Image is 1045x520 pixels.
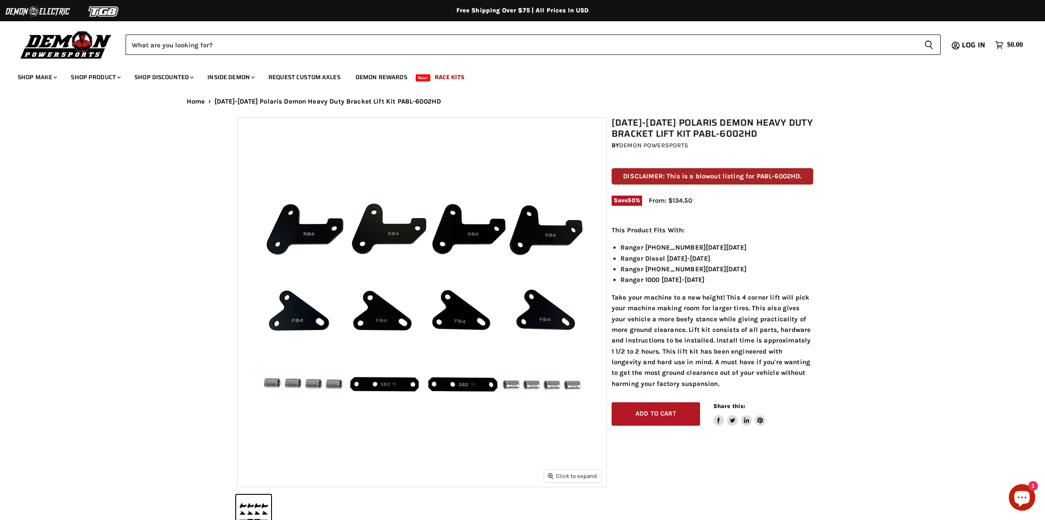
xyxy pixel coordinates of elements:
[11,68,62,86] a: Shop Make
[612,225,813,235] p: This Product Fits With:
[428,68,471,86] a: Race Kits
[713,403,745,409] span: Share this:
[612,117,813,139] h1: [DATE]-[DATE] Polaris Demon Heavy Duty Bracket Lift Kit PABL-6002HD
[962,39,985,50] span: Log in
[612,225,813,389] div: Take your machine to a new height! This 4 corner lift will pick your machine making room for larg...
[349,68,414,86] a: Demon Rewards
[1006,484,1038,513] inbox-online-store-chat: Shopify online store chat
[612,168,813,185] p: DISCLAIMER: This is a blowout listing for PABL-6002HD.
[612,402,700,426] button: Add to cart
[4,3,71,20] img: Demon Electric Logo 2
[620,242,813,253] li: Ranger [PHONE_NUMBER][DATE][DATE]
[237,118,606,487] img: 2013-2019 Polaris Demon Heavy Duty Bracket Lift Kit PABL-6002HD
[649,196,692,204] span: From: $134.50
[917,35,941,55] button: Search
[635,410,676,417] span: Add to cart
[628,197,635,204] span: 50
[201,68,260,86] a: Inside Demon
[619,142,688,149] a: Demon Powersports
[1007,41,1023,49] span: $0.00
[620,274,813,285] li: Ranger 1000 [DATE]-[DATE]
[612,141,813,150] div: by
[991,39,1027,51] a: $0.00
[262,68,347,86] a: Request Custom Axles
[620,264,813,274] li: Ranger [PHONE_NUMBER][DATE][DATE]
[416,74,431,81] span: New!
[214,98,441,105] span: [DATE]-[DATE] Polaris Demon Heavy Duty Bracket Lift Kit PABL-6002HD
[11,65,1021,86] ul: Main menu
[620,253,813,264] li: Ranger Diesel [DATE]-[DATE]
[126,35,917,55] input: Search
[126,35,941,55] form: Product
[169,98,877,105] nav: Breadcrumbs
[544,470,601,482] button: Click to expand
[548,473,597,479] span: Click to expand
[713,402,766,426] aside: Share this:
[958,41,991,49] a: Log in
[64,68,126,86] a: Shop Product
[612,196,642,205] span: Save %
[187,98,205,105] a: Home
[71,3,137,20] img: TGB Logo 2
[128,68,199,86] a: Shop Discounted
[18,29,115,60] img: Demon Powersports
[169,7,877,15] div: Free Shipping Over $75 | All Prices In USD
